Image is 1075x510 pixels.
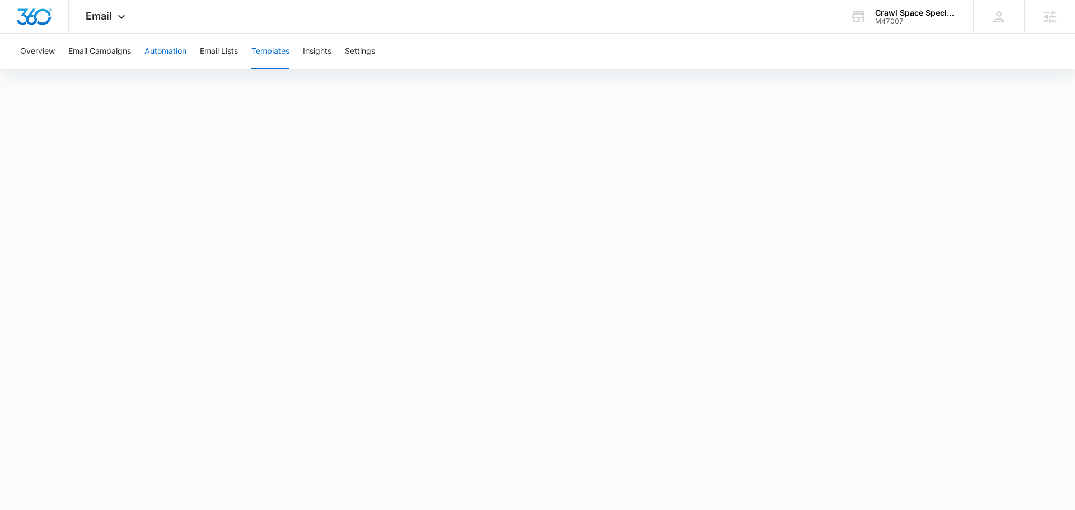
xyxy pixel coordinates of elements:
[875,8,957,17] div: account name
[86,10,112,22] span: Email
[20,34,55,69] button: Overview
[345,34,375,69] button: Settings
[251,34,289,69] button: Templates
[144,34,186,69] button: Automation
[875,17,957,25] div: account id
[303,34,331,69] button: Insights
[68,34,131,69] button: Email Campaigns
[200,34,238,69] button: Email Lists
